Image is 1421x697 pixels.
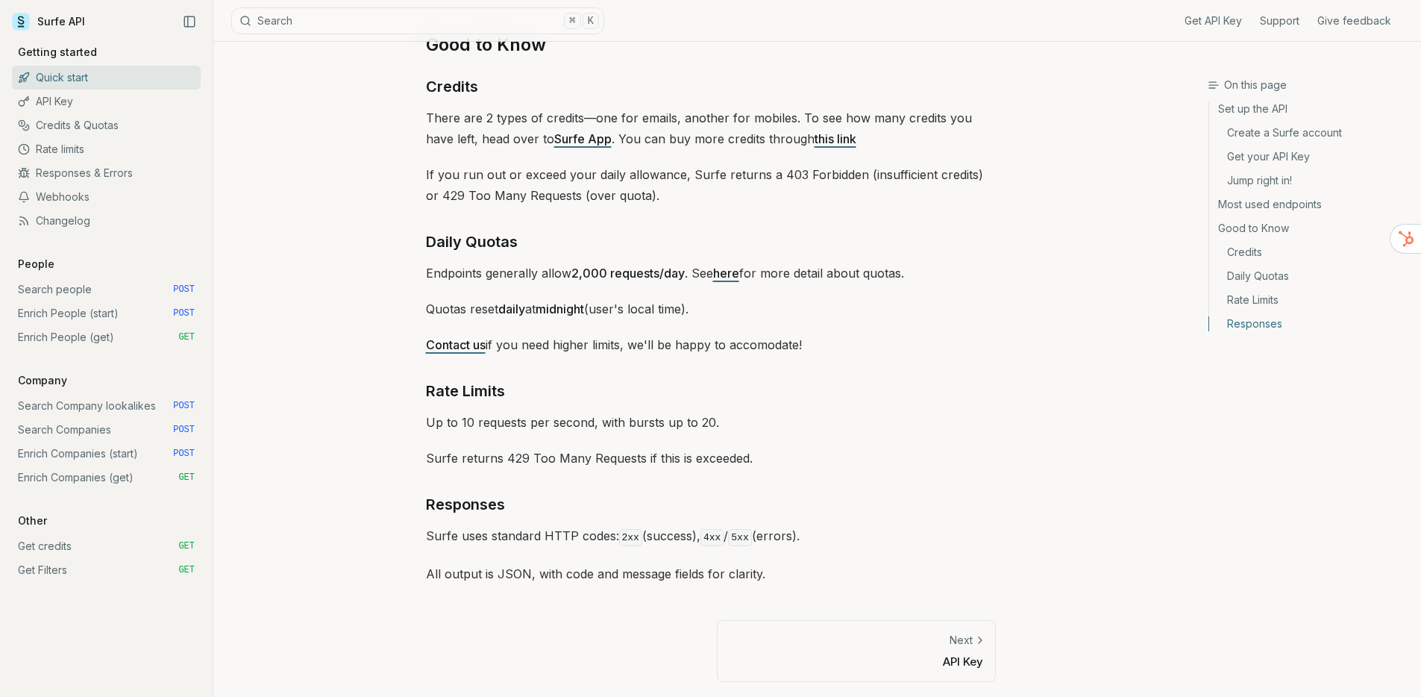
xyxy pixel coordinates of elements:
a: Enrich Companies (start) POST [12,442,201,466]
p: Quotas reset at (user's local time). [426,299,996,319]
p: Next [950,633,973,648]
a: Responses & Errors [12,161,201,185]
p: Company [12,373,73,388]
p: All output is JSON, with code and message fields for clarity. [426,563,996,584]
a: Enrich Companies (get) GET [12,466,201,490]
a: Responses [1209,312,1409,331]
span: POST [173,284,195,296]
a: Good to Know [1209,216,1409,240]
a: Search people POST [12,278,201,301]
strong: daily [498,301,525,316]
a: Daily Quotas [426,230,518,254]
span: GET [178,331,195,343]
p: There are 2 types of credits—one for emails, another for mobiles. To see how many credits you hav... [426,107,996,149]
p: Getting started [12,45,103,60]
span: GET [178,540,195,552]
p: If you run out or exceed your daily allowance, Surfe returns a 403 Forbidden (insufficient credit... [426,164,996,206]
a: Search Company lookalikes POST [12,394,201,418]
a: Surfe API [12,10,85,33]
a: Enrich People (get) GET [12,325,201,349]
a: Contact us [426,337,486,352]
button: Search⌘K [231,7,604,34]
p: Other [12,513,53,528]
p: People [12,257,60,272]
a: Most used endpoints [1209,193,1409,216]
p: Endpoints generally allow . See for more detail about quotas. [426,263,996,284]
a: here [713,266,739,281]
a: Rate Limits [426,379,505,403]
span: GET [178,564,195,576]
a: Give feedback [1317,13,1391,28]
strong: midnight [536,301,584,316]
a: Create a Surfe account [1209,121,1409,145]
span: GET [178,472,195,484]
p: API Key [730,654,983,669]
strong: 2,000 requests/day [571,266,685,281]
a: Get API Key [1185,13,1242,28]
span: POST [173,424,195,436]
a: Rate Limits [1209,288,1409,312]
p: Surfe uses standard HTTP codes: (success), / (errors). [426,525,996,548]
p: Surfe returns 429 Too Many Requests if this is exceeded. [426,448,996,469]
span: POST [173,448,195,460]
span: POST [173,307,195,319]
a: NextAPI Key [717,620,996,682]
a: Get Filters GET [12,558,201,582]
a: Support [1260,13,1299,28]
a: Credits [426,75,478,99]
a: Enrich People (start) POST [12,301,201,325]
p: if you need higher limits, we'll be happy to accomodate! [426,334,996,355]
a: API Key [12,90,201,113]
span: POST [173,400,195,412]
a: Responses [426,493,505,516]
p: Up to 10 requests per second, with bursts up to 20. [426,412,996,433]
kbd: K [583,13,599,29]
a: Set up the API [1209,101,1409,121]
a: Daily Quotas [1209,264,1409,288]
a: Search Companies POST [12,418,201,442]
a: Webhooks [12,185,201,209]
a: Jump right in! [1209,169,1409,193]
h3: On this page [1208,78,1409,93]
button: Collapse Sidebar [178,10,201,33]
code: 2xx [619,529,642,546]
code: 4xx [700,529,724,546]
a: Rate limits [12,137,201,161]
a: Credits [1209,240,1409,264]
a: Changelog [12,209,201,233]
kbd: ⌘ [564,13,580,29]
a: Get your API Key [1209,145,1409,169]
a: Credits & Quotas [12,113,201,137]
code: 5xx [728,529,751,546]
a: Surfe App [554,131,612,146]
a: this link [815,131,856,146]
a: Get credits GET [12,534,201,558]
a: Quick start [12,66,201,90]
a: Good to Know [426,33,546,57]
